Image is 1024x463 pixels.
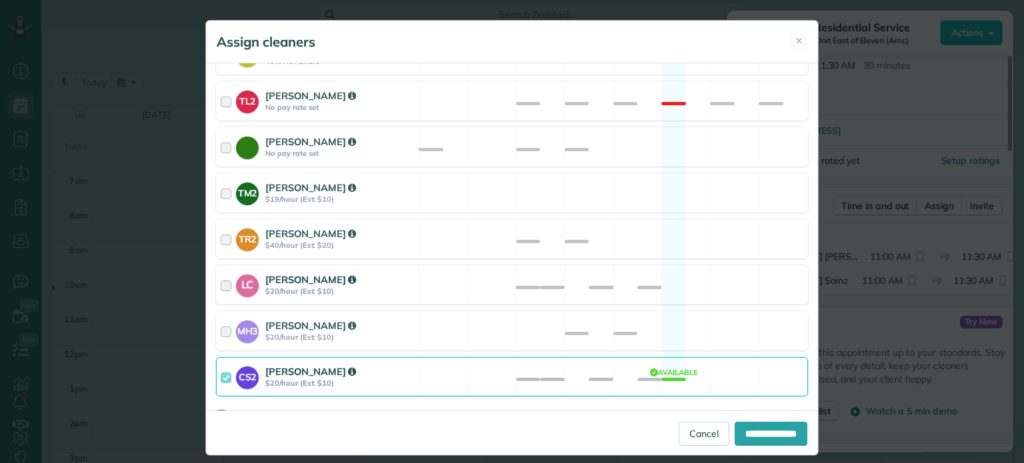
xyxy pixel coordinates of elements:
[265,135,356,148] strong: [PERSON_NAME]
[679,422,729,446] a: Cancel
[265,195,415,204] strong: $19/hour (Est: $10)
[236,274,259,293] strong: LC
[217,33,315,51] h5: Assign cleaners
[236,183,259,201] strong: TM2
[231,408,494,420] span: Automatically recalculate amount owed for this appointment?
[265,240,415,250] strong: $40/hour (Est: $20)
[236,91,259,109] strong: TL2
[795,35,803,47] span: ✕
[265,332,415,342] strong: $20/hour (Est: $10)
[265,181,356,194] strong: [PERSON_NAME]
[265,378,415,388] strong: $20/hour (Est: $10)
[265,227,356,240] strong: [PERSON_NAME]
[265,149,415,158] strong: No pay rate set
[265,273,356,286] strong: [PERSON_NAME]
[265,286,415,296] strong: $20/hour (Est: $10)
[265,103,415,112] strong: No pay rate set
[236,229,259,246] strong: TR2
[236,320,259,338] strong: MH3
[265,319,356,332] strong: [PERSON_NAME]
[265,365,356,378] strong: [PERSON_NAME]
[236,366,259,384] strong: CS2
[265,89,356,102] strong: [PERSON_NAME]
